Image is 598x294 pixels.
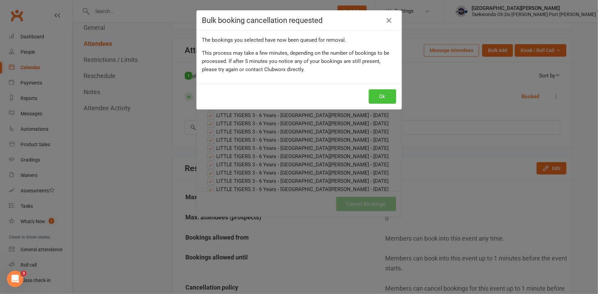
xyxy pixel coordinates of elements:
[7,271,23,287] iframe: Intercom live chat
[369,89,396,104] button: Ok
[202,36,396,44] div: The bookings you selected have now been queued for removal.
[202,16,396,25] h4: Bulk booking cancellation requested
[384,15,395,26] a: Close
[202,49,396,74] div: This process may take a few minutes, depending on the number of bookings to be processed. If afte...
[21,271,26,276] span: 3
